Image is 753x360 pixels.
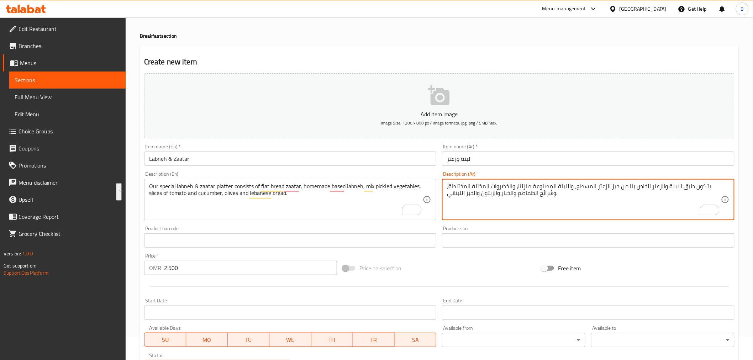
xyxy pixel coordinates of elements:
[359,264,401,272] span: Price on selection
[3,208,126,225] a: Coverage Report
[228,333,269,347] button: TU
[19,212,120,221] span: Coverage Report
[251,9,276,18] a: Menus
[22,249,33,258] span: 1.0.0
[144,233,437,248] input: Please enter product barcode
[558,264,581,272] span: Free item
[3,225,126,242] a: Grocery Checklist
[447,183,721,217] textarea: To enrich screen reader interactions, please activate Accessibility in Grammarly extension settings
[353,333,395,347] button: FR
[149,264,161,272] p: OMR
[4,249,21,258] span: Version:
[9,72,126,89] a: Sections
[3,174,126,191] a: Menu disclaimer
[144,152,437,166] input: Enter name En
[15,110,120,118] span: Edit Menu
[189,335,225,345] span: MO
[144,333,186,347] button: SU
[395,333,436,347] button: SA
[19,144,120,153] span: Coupons
[307,9,310,18] li: /
[147,335,183,345] span: SU
[4,268,49,277] a: Support.OpsPlatform
[311,333,353,347] button: TH
[19,229,120,238] span: Grocery Checklist
[15,93,120,101] span: Full Menu View
[19,42,120,50] span: Branches
[171,9,243,18] a: Restaurants management
[144,57,734,67] h2: Create new item
[3,54,126,72] a: Menus
[591,333,734,347] div: ​
[140,32,739,39] h4: Breakfast section
[231,335,267,345] span: TU
[19,25,120,33] span: Edit Restaurant
[542,5,586,13] div: Menu-management
[19,161,120,170] span: Promotions
[620,5,667,13] div: [GEOGRAPHIC_DATA]
[246,9,248,18] li: /
[3,140,126,157] a: Coupons
[356,335,392,345] span: FR
[19,127,120,136] span: Choice Groups
[9,89,126,106] a: Full Menu View
[164,261,337,275] input: Please enter price
[279,9,281,18] li: /
[179,9,243,18] span: Restaurants management
[397,335,433,345] span: SA
[741,5,744,13] span: B
[442,233,734,248] input: Please enter product sku
[3,37,126,54] a: Branches
[155,110,723,118] p: Add item image
[381,119,497,127] span: Image Size: 1200 x 800 px / Image formats: jpg, png / 5MB Max.
[3,123,126,140] a: Choice Groups
[272,335,308,345] span: WE
[259,9,276,18] span: Menus
[144,73,734,138] button: Add item imageImage Size: 1200 x 800 px / Image formats: jpg, png / 5MB Max.
[269,333,311,347] button: WE
[15,76,120,84] span: Sections
[186,333,228,347] button: MO
[9,106,126,123] a: Edit Menu
[165,9,168,18] li: /
[4,261,36,270] span: Get support on:
[442,152,734,166] input: Enter name Ar
[442,333,585,347] div: ​
[140,9,163,18] a: Home
[19,195,120,204] span: Upsell
[3,20,126,37] a: Edit Restaurant
[3,157,126,174] a: Promotions
[312,9,344,18] span: item / create
[284,9,304,18] a: Sections
[314,335,350,345] span: TH
[19,178,120,187] span: Menu disclaimer
[3,191,126,208] a: Upsell
[149,183,423,217] textarea: To enrich screen reader interactions, please activate Accessibility in Grammarly extension settings
[20,59,120,67] span: Menus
